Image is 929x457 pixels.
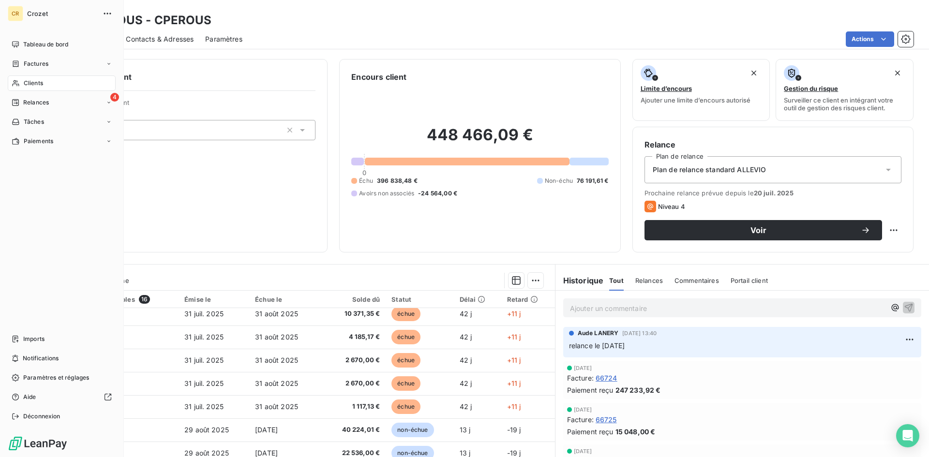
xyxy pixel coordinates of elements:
[460,295,495,303] div: Délai
[574,448,592,454] span: [DATE]
[574,407,592,413] span: [DATE]
[78,99,315,112] span: Propriétés Client
[205,34,242,44] span: Paramètres
[507,333,521,341] span: +11 j
[255,310,298,318] span: 31 août 2025
[609,277,624,284] span: Tout
[644,220,882,240] button: Voir
[596,373,617,383] span: 66724
[255,402,298,411] span: 31 août 2025
[23,412,60,421] span: Déconnexion
[8,389,116,405] a: Aide
[784,85,838,92] span: Gestion du risque
[460,449,471,457] span: 13 j
[255,449,278,457] span: [DATE]
[460,426,471,434] span: 13 j
[255,356,298,364] span: 31 août 2025
[8,436,68,451] img: Logo LeanPay
[24,79,43,88] span: Clients
[324,295,380,303] div: Solde dû
[674,277,719,284] span: Commentaires
[23,335,45,343] span: Imports
[184,449,229,457] span: 29 août 2025
[391,353,420,368] span: échue
[139,295,150,304] span: 16
[754,189,794,197] span: 20 juil. 2025
[184,295,243,303] div: Émise le
[460,333,472,341] span: 42 j
[255,333,298,341] span: 31 août 2025
[567,373,594,383] span: Facture :
[615,427,656,437] span: 15 048,00 €
[507,356,521,364] span: +11 j
[632,59,770,121] button: Limite d’encoursAjouter une limite d’encours autorisé
[324,379,380,388] span: 2 670,00 €
[644,139,901,150] h6: Relance
[460,402,472,411] span: 42 j
[255,426,278,434] span: [DATE]
[126,34,194,44] span: Contacts & Adresses
[351,125,608,154] h2: 448 466,09 €
[184,310,224,318] span: 31 juil. 2025
[24,118,44,126] span: Tâches
[255,379,298,387] span: 31 août 2025
[622,330,657,336] span: [DATE] 13:40
[460,310,472,318] span: 42 j
[184,379,224,387] span: 31 juil. 2025
[615,385,661,395] span: 247 233,92 €
[184,426,229,434] span: 29 août 2025
[784,96,905,112] span: Surveiller ce client en intégrant votre outil de gestion des risques client.
[567,385,614,395] span: Paiement reçu
[846,31,894,47] button: Actions
[577,177,609,185] span: 76 191,61 €
[24,59,48,68] span: Factures
[391,423,434,437] span: non-échue
[23,373,89,382] span: Paramètres et réglages
[658,203,685,210] span: Niveau 4
[359,189,414,198] span: Avoirs non associés
[110,93,119,102] span: 4
[596,414,617,425] span: 66725
[460,379,472,387] span: 42 j
[507,310,521,318] span: +11 j
[641,85,692,92] span: Limite d’encours
[507,379,521,387] span: +11 j
[507,402,521,411] span: +11 j
[24,137,53,146] span: Paiements
[184,356,224,364] span: 31 juil. 2025
[574,365,592,371] span: [DATE]
[567,414,594,425] span: Facture :
[460,356,472,364] span: 42 j
[731,277,768,284] span: Portail client
[351,71,406,83] h6: Encours client
[569,341,625,350] span: relance le [DATE]
[555,275,604,286] h6: Historique
[362,169,366,177] span: 0
[896,424,919,447] div: Open Intercom Messenger
[184,333,224,341] span: 31 juil. 2025
[418,189,457,198] span: -24 564,00 €
[653,165,766,175] span: Plan de relance standard ALLEVIO
[324,332,380,342] span: 4 185,17 €
[391,376,420,391] span: échue
[656,226,861,234] span: Voir
[59,71,315,83] h6: Informations client
[507,426,521,434] span: -19 j
[23,40,68,49] span: Tableau de bord
[23,354,59,363] span: Notifications
[635,277,663,284] span: Relances
[545,177,573,185] span: Non-échu
[567,427,614,437] span: Paiement reçu
[324,425,380,435] span: 40 224,01 €
[324,402,380,412] span: 1 117,13 €
[391,295,448,303] div: Statut
[391,399,420,414] span: échue
[23,98,49,107] span: Relances
[359,177,373,185] span: Échu
[578,329,619,338] span: Aude LANERY
[85,12,212,29] h3: CPEROUS - CPEROUS
[391,307,420,321] span: échue
[255,295,312,303] div: Échue le
[324,355,380,365] span: 2 670,00 €
[324,309,380,319] span: 10 371,35 €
